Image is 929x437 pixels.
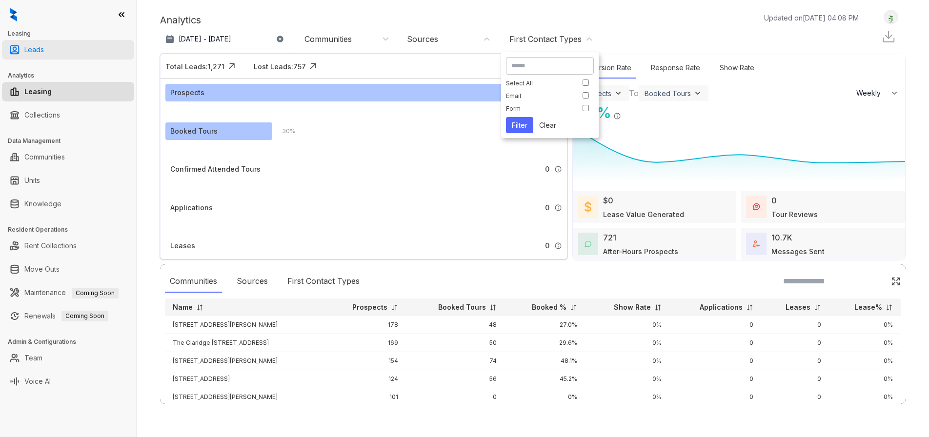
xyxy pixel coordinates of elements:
li: Leasing [2,82,134,101]
img: sorting [654,304,662,311]
div: Conversion Rate [573,58,636,79]
div: $0 [603,195,613,206]
td: 0 [406,388,504,406]
img: sorting [570,304,577,311]
a: Communities [24,147,65,167]
td: 74 [406,352,504,370]
p: Analytics [160,13,201,27]
td: 154 [324,352,406,370]
img: sorting [489,304,497,311]
img: ViewFilterArrow [693,88,703,98]
td: 48.1% [505,352,586,370]
td: 0% [829,316,901,334]
td: The Claridge [STREET_ADDRESS] [165,334,324,352]
td: 0% [829,334,901,352]
div: 10.7K [771,232,792,243]
span: 0 [545,202,549,213]
td: 0 [669,352,761,370]
li: Knowledge [2,194,134,214]
td: 169 [324,334,406,352]
span: Coming Soon [72,288,119,298]
img: UserAvatar [884,12,898,22]
li: Maintenance [2,283,134,302]
p: Applications [700,302,743,312]
span: Weekly [856,88,886,98]
p: Prospects [352,302,387,312]
div: Show Rate [715,58,759,79]
div: Communities [165,270,222,293]
div: Tour Reviews [771,209,818,219]
div: Total Leads: 1,271 [165,61,224,72]
td: 0 [669,388,761,406]
td: 101 [324,388,406,406]
div: First Contact Types [509,34,582,44]
div: Communities [304,34,352,44]
img: Info [554,204,562,212]
td: 0% [585,334,669,352]
div: Booked Tours [170,126,218,137]
td: 56 [406,370,504,388]
img: Click Icon [621,103,636,118]
li: Leads [2,40,134,60]
img: ViewFilterArrow [613,88,623,98]
img: logo [10,8,17,21]
td: 48 [406,316,504,334]
td: 0 [761,316,829,334]
p: Show Rate [614,302,651,312]
li: Communities [2,147,134,167]
td: [STREET_ADDRESS] [165,370,324,388]
td: 0 [761,334,829,352]
div: Lease Value Generated [603,209,684,219]
div: Confirmed Attended Tours [170,164,261,175]
a: RenewalsComing Soon [24,306,108,326]
div: Leases [170,240,195,251]
img: Info [613,112,621,120]
img: LeaseValue [585,201,591,213]
div: First Contact Types [283,270,364,293]
td: 0% [585,316,669,334]
li: Team [2,348,134,368]
img: sorting [814,304,821,311]
span: 0 [545,164,549,175]
td: 0 [669,316,761,334]
div: After-Hours Prospects [603,246,678,257]
img: TourReviews [753,203,760,210]
a: Knowledge [24,194,61,214]
img: Click Icon [891,277,901,286]
div: Sources [232,270,273,293]
p: Name [173,302,193,312]
td: 29.6% [505,334,586,352]
button: Weekly [850,84,905,102]
div: Sources [407,34,438,44]
td: 0% [829,388,901,406]
td: 0% [829,370,901,388]
h3: Leasing [8,29,136,38]
img: TotalFum [753,240,760,247]
p: Updated on [DATE] 04:08 PM [764,13,859,23]
div: Response Rate [646,58,705,79]
td: 50 [406,334,504,352]
div: Booked Tours [645,89,691,98]
h3: Data Management [8,137,136,145]
td: [STREET_ADDRESS][PERSON_NAME] [165,352,324,370]
div: Form [506,105,572,112]
button: [DATE] - [DATE] [160,30,292,48]
button: Filter [506,117,533,133]
td: 0% [585,388,669,406]
a: Leads [24,40,44,60]
div: 0 [771,195,777,206]
div: Messages Sent [771,246,825,257]
td: 27.0% [505,316,586,334]
button: Clear [533,117,562,133]
td: 0% [505,388,586,406]
td: 0 [761,370,829,388]
p: Booked % [532,302,566,312]
span: Coming Soon [61,311,108,321]
td: 0 [761,388,829,406]
img: Click Icon [306,59,321,74]
div: To [629,87,639,99]
li: Rent Collections [2,236,134,256]
p: Booked Tours [438,302,486,312]
td: 0 [761,352,829,370]
div: Applications [170,202,213,213]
